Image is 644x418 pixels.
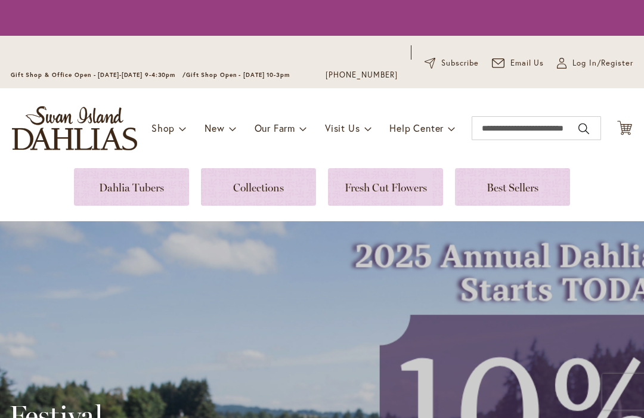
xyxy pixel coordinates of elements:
span: Our Farm [255,122,295,134]
span: Help Center [389,122,444,134]
span: Shop [151,122,175,134]
button: Search [578,119,589,138]
a: Email Us [492,57,544,69]
span: Gift Shop Open - [DATE] 10-3pm [186,71,290,79]
span: Visit Us [325,122,360,134]
span: Gift Shop & Office Open - [DATE]-[DATE] 9-4:30pm / [11,71,186,79]
a: Log In/Register [557,57,633,69]
a: store logo [12,106,137,150]
a: [PHONE_NUMBER] [326,69,398,81]
span: Subscribe [441,57,479,69]
span: New [205,122,224,134]
a: Subscribe [425,57,479,69]
span: Log In/Register [572,57,633,69]
span: Email Us [510,57,544,69]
